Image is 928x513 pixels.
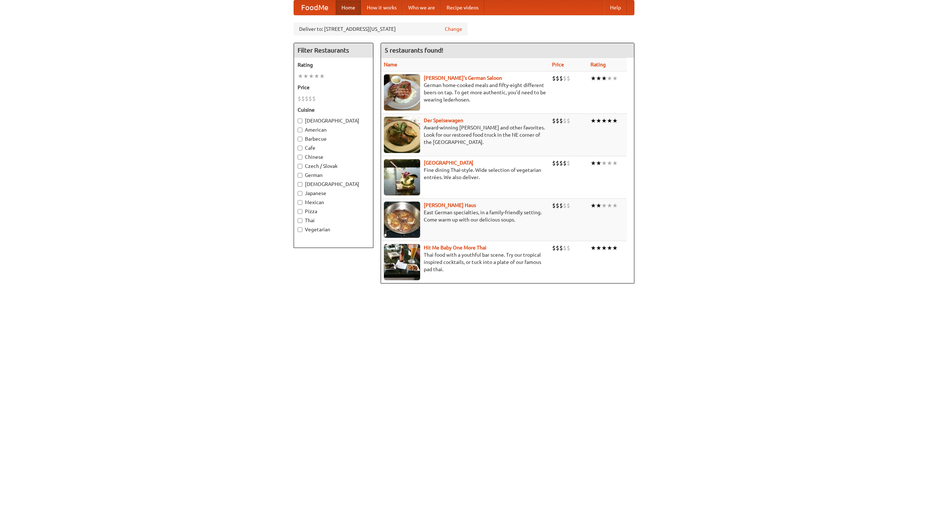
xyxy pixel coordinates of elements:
li: $ [567,159,570,167]
label: Pizza [298,208,369,215]
input: Pizza [298,209,302,214]
p: German home-cooked meals and fifty-eight different beers on tap. To get more authentic, you'd nee... [384,82,546,103]
label: Japanese [298,190,369,197]
li: ★ [591,159,596,167]
p: Award-winning [PERSON_NAME] and other favorites. Look for our restored food truck in the NE corne... [384,124,546,146]
li: ★ [591,117,596,125]
label: [DEMOGRAPHIC_DATA] [298,117,369,124]
label: Cafe [298,144,369,152]
a: Name [384,62,397,67]
h4: Filter Restaurants [294,43,373,58]
li: $ [559,74,563,82]
li: $ [312,95,316,103]
li: ★ [601,159,607,167]
a: [PERSON_NAME] Haus [424,202,476,208]
li: ★ [612,244,618,252]
input: [DEMOGRAPHIC_DATA] [298,119,302,123]
li: ★ [601,117,607,125]
a: FoodMe [294,0,336,15]
b: [GEOGRAPHIC_DATA] [424,160,473,166]
li: $ [563,117,567,125]
li: $ [559,159,563,167]
a: Rating [591,62,606,67]
li: ★ [591,244,596,252]
input: Mexican [298,200,302,205]
li: ★ [612,74,618,82]
li: ★ [596,202,601,210]
li: $ [308,95,312,103]
li: $ [556,159,559,167]
li: ★ [612,159,618,167]
p: Thai food with a youthful bar scene. Try our tropical inspired cocktails, or tuck into a plate of... [384,251,546,273]
a: Recipe videos [441,0,484,15]
li: $ [556,202,559,210]
input: Czech / Slovak [298,164,302,169]
label: Czech / Slovak [298,162,369,170]
li: $ [559,202,563,210]
label: Mexican [298,199,369,206]
li: $ [552,117,556,125]
b: Der Speisewagen [424,117,463,123]
img: satay.jpg [384,159,420,195]
li: ★ [308,72,314,80]
a: Home [336,0,361,15]
input: Chinese [298,155,302,160]
a: How it works [361,0,402,15]
li: $ [563,202,567,210]
li: ★ [591,202,596,210]
li: $ [556,117,559,125]
input: American [298,128,302,132]
label: [DEMOGRAPHIC_DATA] [298,181,369,188]
li: ★ [298,72,303,80]
li: ★ [591,74,596,82]
li: ★ [319,72,325,80]
a: Price [552,62,564,67]
p: East German specialties, in a family-friendly setting. Come warm up with our delicious soups. [384,209,546,223]
input: Cafe [298,146,302,150]
h5: Price [298,84,369,91]
li: $ [567,202,570,210]
img: speisewagen.jpg [384,117,420,153]
input: German [298,173,302,178]
li: ★ [607,117,612,125]
h5: Cuisine [298,106,369,113]
label: Thai [298,217,369,224]
li: ★ [596,159,601,167]
li: ★ [314,72,319,80]
li: $ [567,74,570,82]
li: ★ [601,74,607,82]
img: kohlhaus.jpg [384,202,420,238]
label: Chinese [298,153,369,161]
label: American [298,126,369,133]
li: ★ [607,202,612,210]
li: $ [567,244,570,252]
li: ★ [607,159,612,167]
div: Deliver to: [STREET_ADDRESS][US_STATE] [294,22,468,36]
li: $ [556,244,559,252]
input: Japanese [298,191,302,196]
li: $ [559,117,563,125]
li: $ [559,244,563,252]
input: Barbecue [298,137,302,141]
li: $ [563,159,567,167]
li: $ [556,74,559,82]
li: $ [301,95,305,103]
li: $ [567,117,570,125]
input: Vegetarian [298,227,302,232]
a: Help [604,0,627,15]
li: $ [563,74,567,82]
a: Who we are [402,0,441,15]
label: Vegetarian [298,226,369,233]
img: esthers.jpg [384,74,420,111]
a: Hit Me Baby One More Thai [424,245,486,251]
li: $ [305,95,308,103]
li: ★ [303,72,308,80]
input: [DEMOGRAPHIC_DATA] [298,182,302,187]
li: ★ [607,244,612,252]
h5: Rating [298,61,369,69]
b: [PERSON_NAME]'s German Saloon [424,75,502,81]
li: $ [552,74,556,82]
li: $ [552,244,556,252]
